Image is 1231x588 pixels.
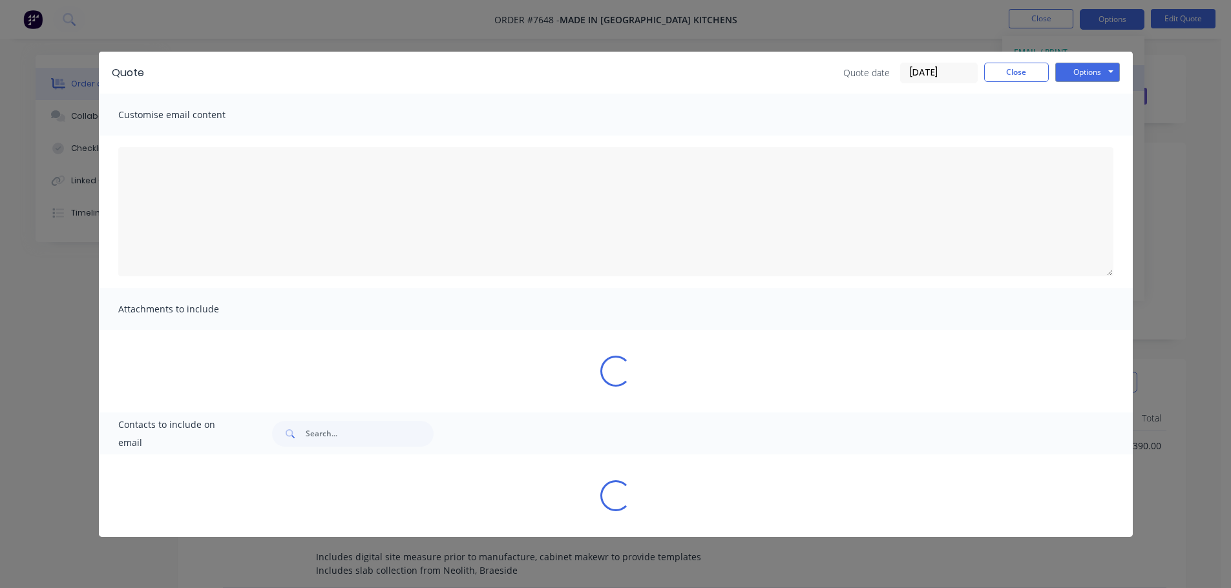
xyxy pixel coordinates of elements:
[118,416,240,452] span: Contacts to include on email
[984,63,1049,82] button: Close
[306,421,434,447] input: Search...
[118,106,260,124] span: Customise email content
[112,65,144,81] div: Quote
[843,66,890,79] span: Quote date
[118,300,260,318] span: Attachments to include
[1055,63,1120,82] button: Options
